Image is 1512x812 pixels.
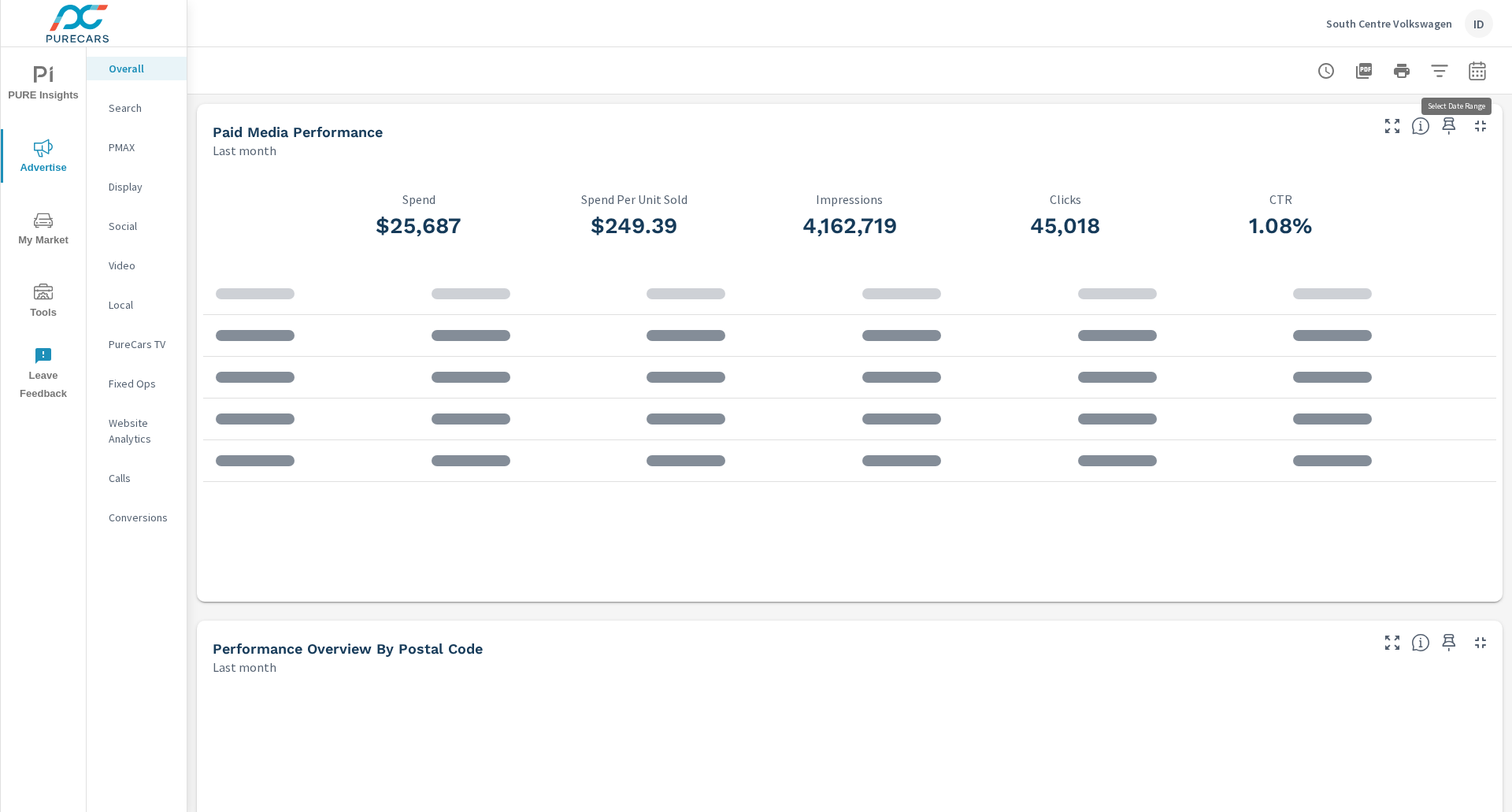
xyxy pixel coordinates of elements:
[958,192,1173,206] p: Clicks
[109,258,174,273] p: Video
[1348,55,1380,87] button: "Export Report to PDF"
[87,293,187,317] div: Local
[1173,213,1389,239] h3: 1.08%
[6,139,81,177] span: Advertise
[87,254,187,277] div: Video
[109,336,174,352] p: PureCars TV
[1465,9,1493,38] div: ID
[87,57,187,80] div: Overall
[742,213,958,239] h3: 4,162,719
[311,192,527,206] p: Spend
[6,284,81,322] span: Tools
[1380,113,1405,139] button: Make Fullscreen
[1326,17,1452,31] p: South Centre Volkswagen
[109,61,174,76] p: Overall
[109,415,174,447] p: Website Analytics
[109,218,174,234] p: Social
[87,214,187,238] div: Social
[87,96,187,120] div: Search
[213,658,276,677] p: Last month
[527,213,743,239] h3: $249.39
[311,213,527,239] h3: $25,687
[527,192,743,206] p: Spend Per Unit Sold
[1436,630,1462,655] span: Save this to your personalized report
[742,192,958,206] p: Impressions
[6,211,81,250] span: My Market
[1,47,86,410] div: nav menu
[1411,633,1430,652] span: Understand performance data by postal code. Individual postal codes can be selected and expanded ...
[1468,113,1493,139] button: Minimize Widget
[1411,117,1430,135] span: Understand performance metrics over the selected time range.
[109,179,174,195] p: Display
[109,510,174,525] p: Conversions
[109,100,174,116] p: Search
[109,139,174,155] p: PMAX
[87,411,187,450] div: Website Analytics
[6,347,81,403] span: Leave Feedback
[1173,192,1389,206] p: CTR
[109,470,174,486] p: Calls
[87,372,187,395] div: Fixed Ops
[1386,55,1417,87] button: Print Report
[213,141,276,160] p: Last month
[87,466,187,490] div: Calls
[87,135,187,159] div: PMAX
[87,506,187,529] div: Conversions
[958,213,1173,239] h3: 45,018
[1424,55,1455,87] button: Apply Filters
[213,124,383,140] h5: Paid Media Performance
[87,332,187,356] div: PureCars TV
[1436,113,1462,139] span: Save this to your personalized report
[109,297,174,313] p: Local
[87,175,187,198] div: Display
[213,640,483,657] h5: Performance Overview By Postal Code
[1468,630,1493,655] button: Minimize Widget
[1380,630,1405,655] button: Make Fullscreen
[109,376,174,391] p: Fixed Ops
[6,66,81,105] span: PURE Insights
